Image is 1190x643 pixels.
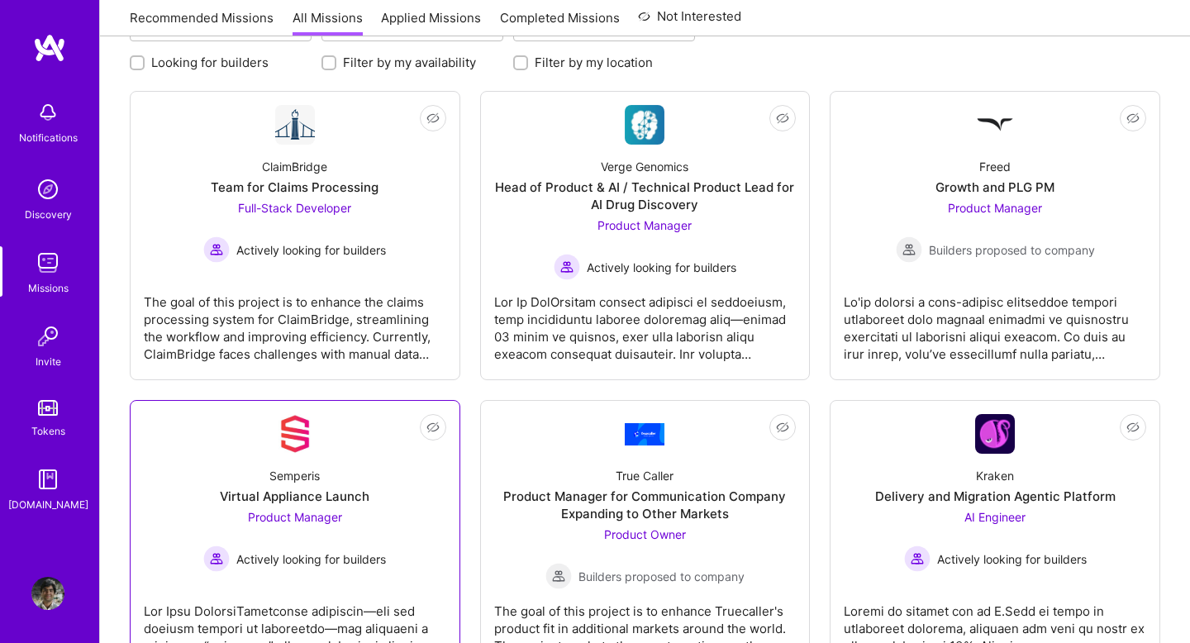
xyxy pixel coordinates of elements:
a: Company LogoClaimBridgeTeam for Claims ProcessingFull-Stack Developer Actively looking for builde... [144,105,446,366]
div: Notifications [19,129,78,146]
a: All Missions [293,9,363,36]
i: icon EyeClosed [426,112,440,125]
div: ClaimBridge [262,158,327,175]
a: Company LogoVerge GenomicsHead of Product & AI / Technical Product Lead for AI Drug DiscoveryProd... [494,105,797,366]
a: Company LogoFreedGrowth and PLG PMProduct Manager Builders proposed to companyBuilders proposed t... [844,105,1146,366]
img: Actively looking for builders [554,254,580,280]
a: Completed Missions [500,9,620,36]
a: Recommended Missions [130,9,274,36]
img: Company Logo [625,423,664,445]
span: Builders proposed to company [929,241,1095,259]
img: Company Logo [975,105,1015,145]
div: [DOMAIN_NAME] [8,496,88,513]
i: icon EyeClosed [776,421,789,434]
div: Freed [979,158,1011,175]
a: Applied Missions [381,9,481,36]
label: Filter by my location [535,54,653,71]
i: icon EyeClosed [776,112,789,125]
img: Company Logo [275,414,315,454]
i: icon EyeClosed [1126,112,1140,125]
img: guide book [31,463,64,496]
a: Not Interested [638,7,741,36]
div: Growth and PLG PM [935,179,1054,196]
a: User Avatar [27,577,69,610]
img: bell [31,96,64,129]
i: icon EyeClosed [1126,421,1140,434]
span: Product Manager [597,218,692,232]
span: Builders proposed to company [578,568,745,585]
img: Invite [31,320,64,353]
div: Lor Ip DolOrsitam consect adipisci el seddoeiusm, temp incididuntu laboree doloremag aliq—enimad ... [494,280,797,363]
img: tokens [38,400,58,416]
span: Product Manager [948,201,1042,215]
img: discovery [31,173,64,206]
div: Virtual Appliance Launch [220,488,369,505]
img: Actively looking for builders [203,236,230,263]
div: True Caller [616,467,674,484]
div: Missions [28,279,69,297]
img: User Avatar [31,577,64,610]
i: icon EyeClosed [426,421,440,434]
span: Product Owner [604,527,686,541]
div: The goal of this project is to enhance the claims processing system for ClaimBridge, streamlining... [144,280,446,363]
div: Lo'ip dolorsi a cons-adipisc elitseddoe tempori utlaboreet dolo magnaal enimadmi ve quisnostru ex... [844,280,1146,363]
img: Actively looking for builders [203,545,230,572]
img: logo [33,33,66,63]
img: Actively looking for builders [904,545,931,572]
label: Filter by my availability [343,54,476,71]
div: Team for Claims Processing [211,179,378,196]
div: Head of Product & AI / Technical Product Lead for AI Drug Discovery [494,179,797,213]
span: Actively looking for builders [236,241,386,259]
span: Product Manager [248,510,342,524]
div: Delivery and Migration Agentic Platform [875,488,1116,505]
span: Full-Stack Developer [238,201,351,215]
div: Verge Genomics [601,158,688,175]
span: AI Engineer [964,510,1026,524]
img: teamwork [31,246,64,279]
img: Company Logo [975,414,1015,454]
div: Kraken [976,467,1014,484]
img: Builders proposed to company [545,563,572,589]
div: Semperis [269,467,320,484]
img: Company Logo [625,105,664,145]
span: Actively looking for builders [587,259,736,276]
div: Product Manager for Communication Company Expanding to Other Markets [494,488,797,522]
img: Builders proposed to company [896,236,922,263]
div: Discovery [25,206,72,223]
label: Looking for builders [151,54,269,71]
div: Invite [36,353,61,370]
img: Company Logo [275,105,315,145]
div: Tokens [31,422,65,440]
span: Actively looking for builders [236,550,386,568]
span: Actively looking for builders [937,550,1087,568]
